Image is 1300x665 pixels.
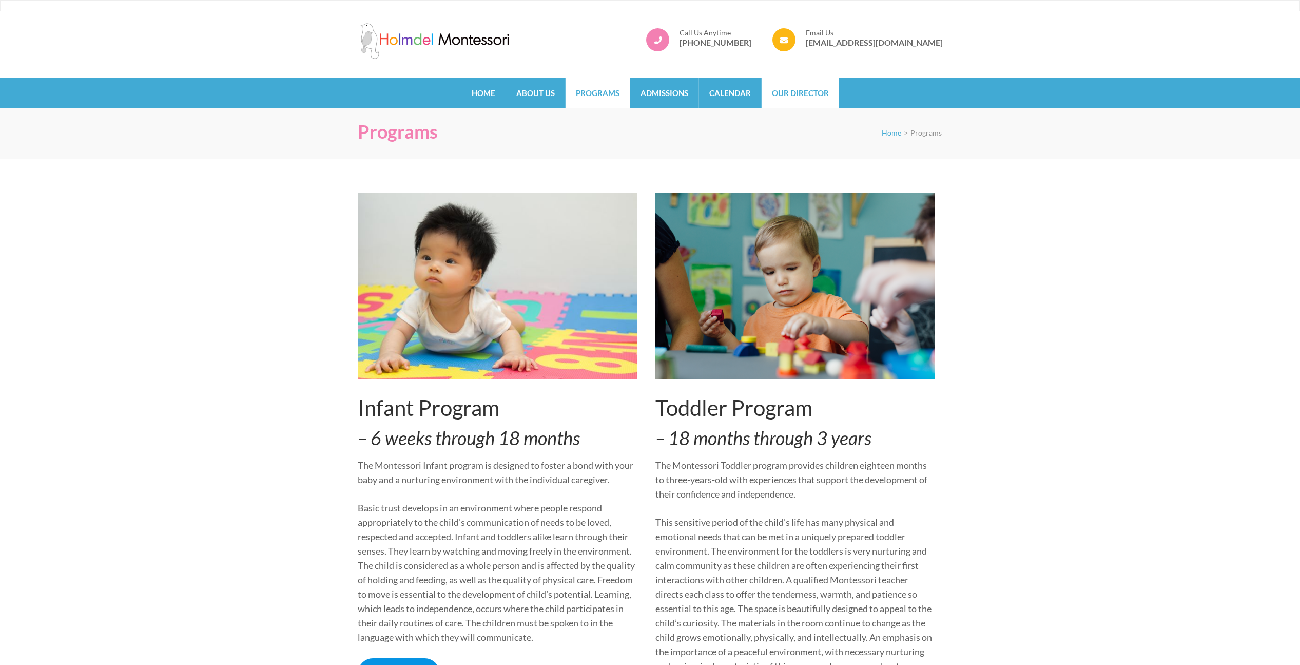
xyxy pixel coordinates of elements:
a: Admissions [630,78,698,108]
img: Holmdel Montessori School [358,23,512,59]
h2: Infant Program [358,395,637,421]
a: Calendar [699,78,761,108]
a: [PHONE_NUMBER] [680,37,751,48]
a: Programs [566,78,630,108]
a: Our Director [762,78,839,108]
em: – 18 months through 3 years [655,427,871,449]
a: [EMAIL_ADDRESS][DOMAIN_NAME] [806,37,943,48]
h2: Toddler Program [655,395,935,421]
span: > [904,128,908,137]
h1: Programs [358,121,438,143]
p: Basic trust develops in an environment where people respond appropriately to the child’s communic... [358,501,637,644]
a: About Us [506,78,565,108]
p: The Montessori Infant program is designed to foster a bond with your baby and a nurturing environ... [358,458,637,487]
p: The Montessori Toddler program provides children eighteen months to three-years-old with experien... [655,458,935,501]
a: Home [461,78,506,108]
span: Call Us Anytime [680,28,751,37]
a: Home [882,128,901,137]
span: Email Us [806,28,943,37]
em: – 6 weeks through 18 months [358,427,580,449]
